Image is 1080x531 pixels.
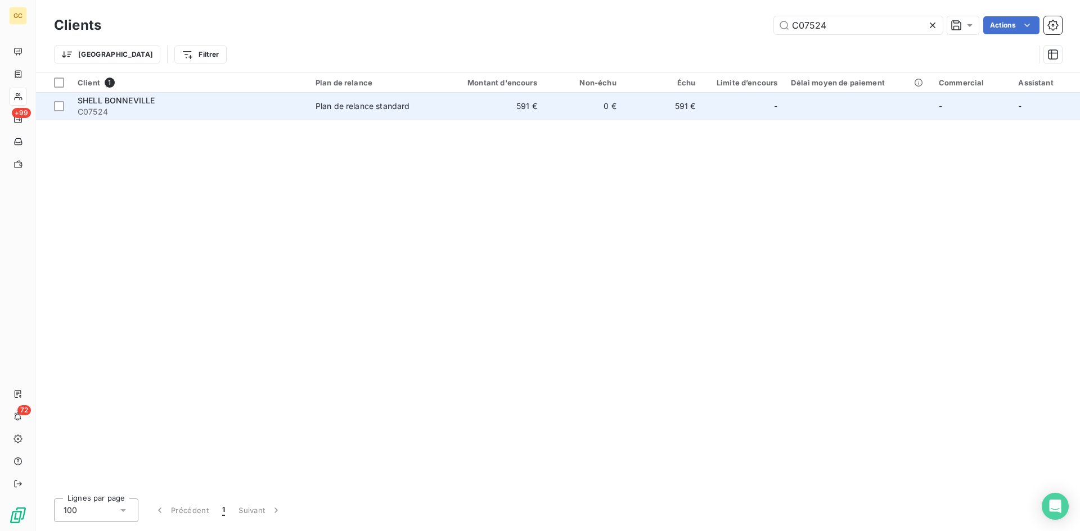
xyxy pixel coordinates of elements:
img: Logo LeanPay [9,506,27,524]
div: Open Intercom Messenger [1042,493,1069,520]
div: Plan de relance [316,78,431,87]
td: 591 € [623,93,703,120]
td: 0 € [544,93,623,120]
div: Montant d'encours [444,78,537,87]
span: +99 [12,108,31,118]
span: 1 [222,505,225,516]
button: Suivant [232,498,289,522]
div: Commercial [939,78,1005,87]
div: Assistant [1018,78,1073,87]
span: - [939,101,942,111]
button: 1 [215,498,232,522]
span: 100 [64,505,77,516]
input: Rechercher [774,16,943,34]
div: Plan de relance standard [316,101,410,112]
span: Client [78,78,100,87]
span: - [774,101,777,112]
button: [GEOGRAPHIC_DATA] [54,46,160,63]
span: 1 [105,78,115,88]
h3: Clients [54,15,101,35]
div: Échu [630,78,696,87]
span: 72 [17,405,31,415]
button: Actions [983,16,1039,34]
button: Filtrer [174,46,226,63]
span: C07524 [78,106,302,117]
div: Non-échu [551,78,616,87]
span: - [1018,101,1021,111]
div: GC [9,7,27,25]
div: Délai moyen de paiement [791,78,925,87]
td: 591 € [438,93,544,120]
div: Limite d’encours [709,78,778,87]
span: SHELL BONNEVILLE [78,96,155,105]
button: Précédent [147,498,215,522]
